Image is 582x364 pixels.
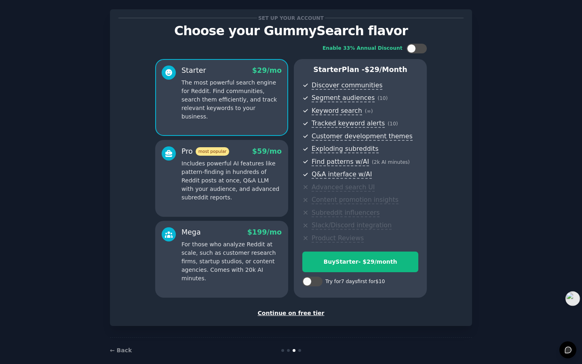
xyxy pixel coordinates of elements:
span: Customer development themes [312,132,413,141]
p: Choose your GummySearch flavor [118,24,464,38]
p: Includes powerful AI features like pattern-finding in hundreds of Reddit posts at once, Q&A LLM w... [181,159,282,202]
span: $ 29 /month [365,66,407,74]
div: Mega [181,227,201,237]
div: Continue on free tier [118,309,464,317]
div: Try for 7 days first for $10 [325,278,385,286]
p: For those who analyze Reddit at scale, such as customer research firms, startup studios, or conte... [181,240,282,283]
span: ( 10 ) [377,95,388,101]
span: $ 199 /mo [247,228,282,236]
span: Advanced search UI [312,183,375,192]
span: Content promotion insights [312,196,399,204]
span: $ 59 /mo [252,147,282,155]
span: most popular [196,147,230,156]
span: Subreddit influencers [312,209,380,217]
span: Set up your account [257,14,325,22]
div: Buy Starter - $ 29 /month [303,258,418,266]
div: Pro [181,146,229,157]
span: Segment audiences [312,94,375,102]
span: ( 10 ) [388,121,398,127]
span: Q&A interface w/AI [312,170,372,179]
span: Slack/Discord integration [312,221,392,230]
span: Discover communities [312,81,382,90]
span: ( 2k AI minutes ) [372,159,410,165]
a: ← Back [110,347,132,353]
div: Starter [181,66,206,76]
span: Find patterns w/AI [312,158,369,166]
span: Exploding subreddits [312,145,378,153]
p: Starter Plan - [302,65,418,75]
span: $ 29 /mo [252,66,282,74]
span: Tracked keyword alerts [312,119,385,128]
p: The most powerful search engine for Reddit. Find communities, search them efficiently, and track ... [181,78,282,121]
span: Keyword search [312,107,362,115]
div: Enable 33% Annual Discount [323,45,403,52]
span: Product Reviews [312,234,364,243]
span: ( ∞ ) [365,108,373,114]
button: BuyStarter- $29/month [302,252,418,272]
